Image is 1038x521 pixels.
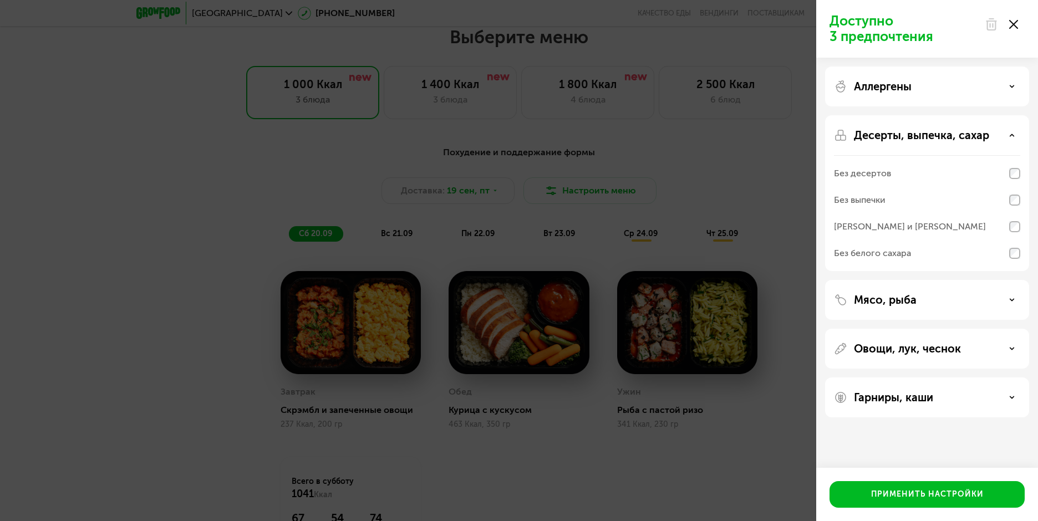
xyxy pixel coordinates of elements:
button: Применить настройки [830,481,1025,508]
div: Без выпечки [834,193,886,207]
p: Десерты, выпечка, сахар [854,129,989,142]
div: Без белого сахара [834,247,911,260]
div: Применить настройки [871,489,984,500]
div: [PERSON_NAME] и [PERSON_NAME] [834,220,986,233]
p: Мясо, рыба [854,293,917,307]
p: Аллергены [854,80,912,93]
p: Доступно 3 предпочтения [830,13,978,44]
div: Без десертов [834,167,891,180]
p: Гарниры, каши [854,391,933,404]
p: Овощи, лук, чеснок [854,342,961,355]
